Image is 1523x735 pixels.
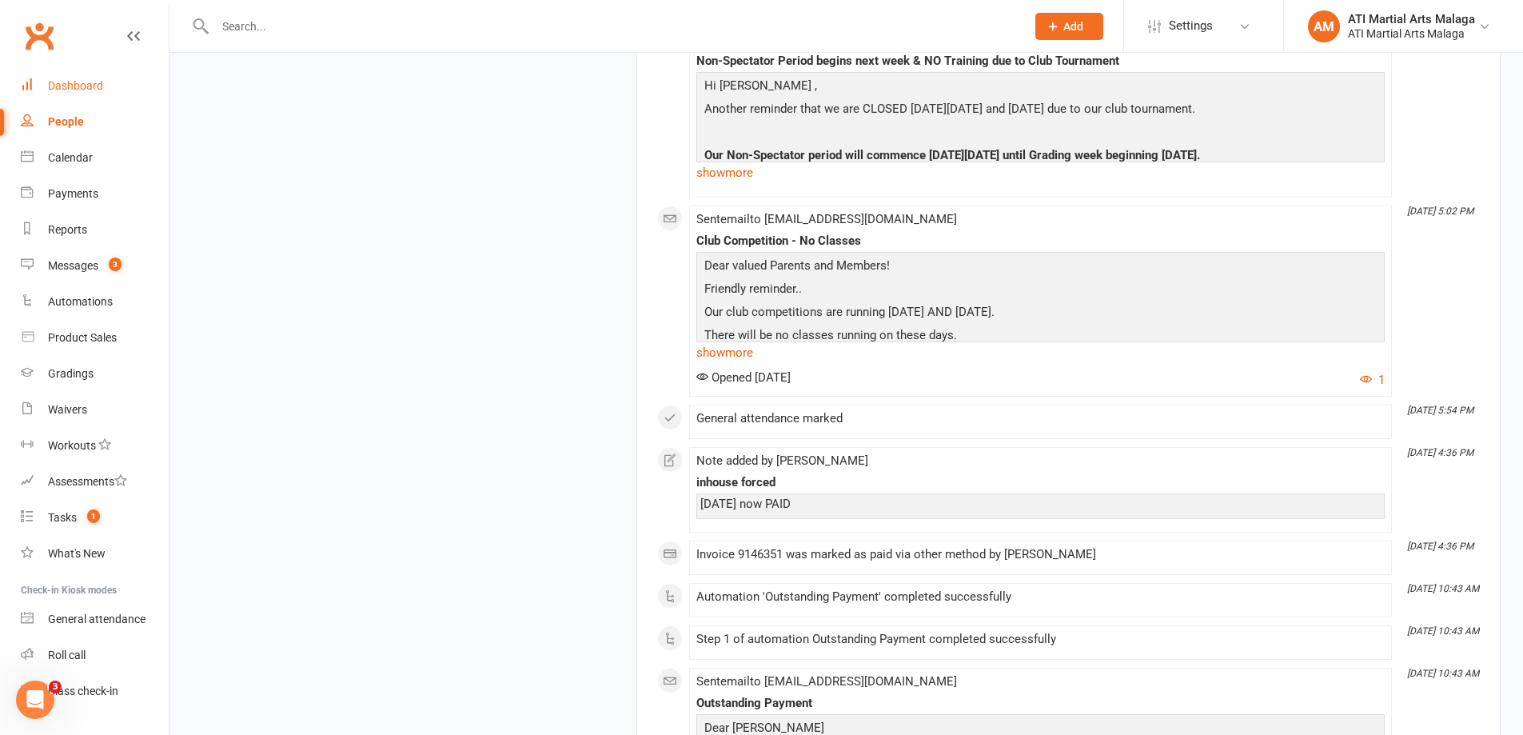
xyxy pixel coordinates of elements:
a: Reports [21,212,169,248]
p: There will be no classes running on these days. [700,326,1381,349]
div: Waivers [48,403,87,416]
div: Note added by [PERSON_NAME] [696,454,1385,468]
button: 1 [1360,370,1385,389]
div: Club Competition - No Classes [696,234,1385,248]
div: Invoice 9146351 was marked as paid via other method by [PERSON_NAME] [696,548,1385,561]
div: Step 1 of automation Outstanding Payment completed successfully [696,633,1385,646]
a: Messages 3 [21,248,169,284]
a: Tasks 1 [21,500,169,536]
div: ATI Martial Arts Malaga [1348,26,1475,41]
span: Add [1063,20,1083,33]
i: [DATE] 10:43 AM [1407,583,1479,594]
p: Dear valued Parents and Members! [700,256,1381,279]
p: Another reminder that we are CLOSED [DATE][DATE] and [DATE] due to our club tournament. [700,99,1381,122]
div: Product Sales [48,331,117,344]
i: [DATE] 4:36 PM [1407,541,1473,552]
a: Assessments [21,464,169,500]
span: Settings [1169,8,1213,44]
div: AM [1308,10,1340,42]
span: 3 [49,681,62,693]
a: General attendance kiosk mode [21,601,169,637]
div: General attendance marked [696,412,1385,425]
div: General attendance [48,613,146,625]
i: [DATE] 5:54 PM [1407,405,1473,416]
a: show more [696,162,1385,184]
div: People [48,115,84,128]
div: Workouts [48,439,96,452]
div: Roll call [48,649,86,661]
span: 1 [87,509,100,523]
p: Friendly reminder.. [700,279,1381,302]
span: 3 [109,258,122,271]
a: Gradings [21,356,169,392]
p: Hi [PERSON_NAME] , [700,76,1381,99]
div: Tasks [48,511,77,524]
div: Gradings [48,367,94,380]
div: Automations [48,295,113,308]
a: People [21,104,169,140]
div: Automation 'Outstanding Payment' completed successfully [696,590,1385,604]
div: Assessments [48,475,127,488]
a: Calendar [21,140,169,176]
a: Product Sales [21,320,169,356]
i: [DATE] 4:36 PM [1407,447,1473,458]
span: Opened [DATE] [696,370,791,385]
a: show more [696,342,1385,364]
a: Automations [21,284,169,320]
span: Sent email to [EMAIL_ADDRESS][DOMAIN_NAME] [696,212,957,226]
button: Add [1035,13,1103,40]
div: Non-Spectator Period begins next week & NO Training due to Club Tournament [696,54,1385,68]
span: Our Non-Spectator period will commence [DATE][DATE] until Grading week beginning [DATE]. [704,148,1200,162]
div: Payments [48,187,98,200]
a: Class kiosk mode [21,673,169,709]
a: Payments [21,176,169,212]
div: [DATE] now PAID [700,497,1381,511]
a: Roll call [21,637,169,673]
div: Class check-in [48,685,118,697]
div: Dashboard [48,79,103,92]
span: Sent email to [EMAIL_ADDRESS][DOMAIN_NAME] [696,674,957,689]
a: Dashboard [21,68,169,104]
div: Calendar [48,151,93,164]
iframe: Intercom live chat [16,681,54,719]
div: Outstanding Payment [696,697,1385,710]
a: Workouts [21,428,169,464]
div: Messages [48,259,98,272]
i: [DATE] 10:43 AM [1407,668,1479,679]
input: Search... [210,15,1015,38]
a: Waivers [21,392,169,428]
div: What's New [48,547,106,560]
div: inhouse forced [696,476,1385,489]
i: [DATE] 5:02 PM [1407,206,1473,217]
p: Our club competitions are running [DATE] AND [DATE]. [700,302,1381,326]
a: What's New [21,536,169,572]
div: ATI Martial Arts Malaga [1348,12,1475,26]
i: [DATE] 10:43 AM [1407,625,1479,637]
a: Clubworx [19,16,59,56]
div: Reports [48,223,87,236]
